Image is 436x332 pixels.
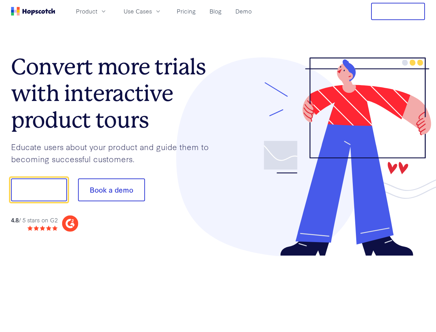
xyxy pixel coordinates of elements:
a: Home [11,7,55,16]
button: Product [72,6,111,17]
a: Blog [207,6,224,17]
p: Educate users about your product and guide them to becoming successful customers. [11,141,218,165]
span: Product [76,7,97,16]
h1: Convert more trials with interactive product tours [11,54,218,133]
strong: 4.8 [11,216,19,224]
a: Demo [233,6,254,17]
a: Pricing [174,6,198,17]
div: / 5 stars on G2 [11,216,58,224]
button: Free Trial [371,3,425,20]
button: Use Cases [119,6,166,17]
span: Use Cases [124,7,152,16]
button: Show me! [11,178,67,201]
button: Book a demo [78,178,145,201]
